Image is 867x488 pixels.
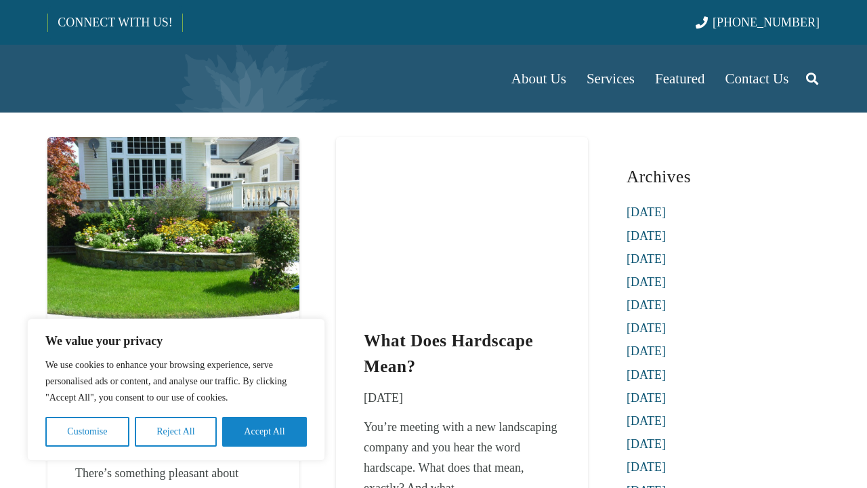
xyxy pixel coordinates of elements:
a: What Does Hardscape Mean? [364,331,533,375]
a: [DATE] [627,321,666,335]
a: Services [576,45,645,113]
a: [DATE] [627,391,666,405]
h3: Archives [627,161,820,192]
a: [DATE] [627,460,666,474]
a: CONNECT WITH US! [48,6,182,39]
a: [DATE] [627,414,666,428]
a: [DATE] [627,205,666,219]
a: What Does Hardscape Mean? [336,140,588,154]
span: About Us [511,70,566,87]
time: 12 April 2018 at 13:58:54 America/New_York [364,388,403,408]
p: We use cookies to enhance your browsing experience, serve personalised ads or content, and analys... [45,357,307,406]
span: Contact Us [725,70,789,87]
a: [DATE] [627,229,666,243]
a: [DATE] [627,298,666,312]
a: Borst-Logo [47,52,272,106]
span: Featured [655,70,704,87]
a: [DATE] [627,344,666,358]
a: Search [799,62,826,96]
a: [DATE] [627,275,666,289]
p: We value your privacy [45,333,307,349]
a: [DATE] [627,368,666,382]
a: [DATE] [627,437,666,451]
span: Services [587,70,635,87]
a: Contact Us [715,45,799,113]
span: [PHONE_NUMBER] [713,16,820,29]
a: About Us [501,45,576,113]
a: [PHONE_NUMBER] [696,16,820,29]
button: Customise [45,417,129,447]
button: Reject All [135,417,217,447]
a: [DATE] [627,252,666,266]
div: We value your privacy [27,319,325,461]
a: Planting for Pollinators: Butterflies and Bees Abound [47,140,299,154]
button: Accept All [222,417,307,447]
a: Featured [645,45,715,113]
